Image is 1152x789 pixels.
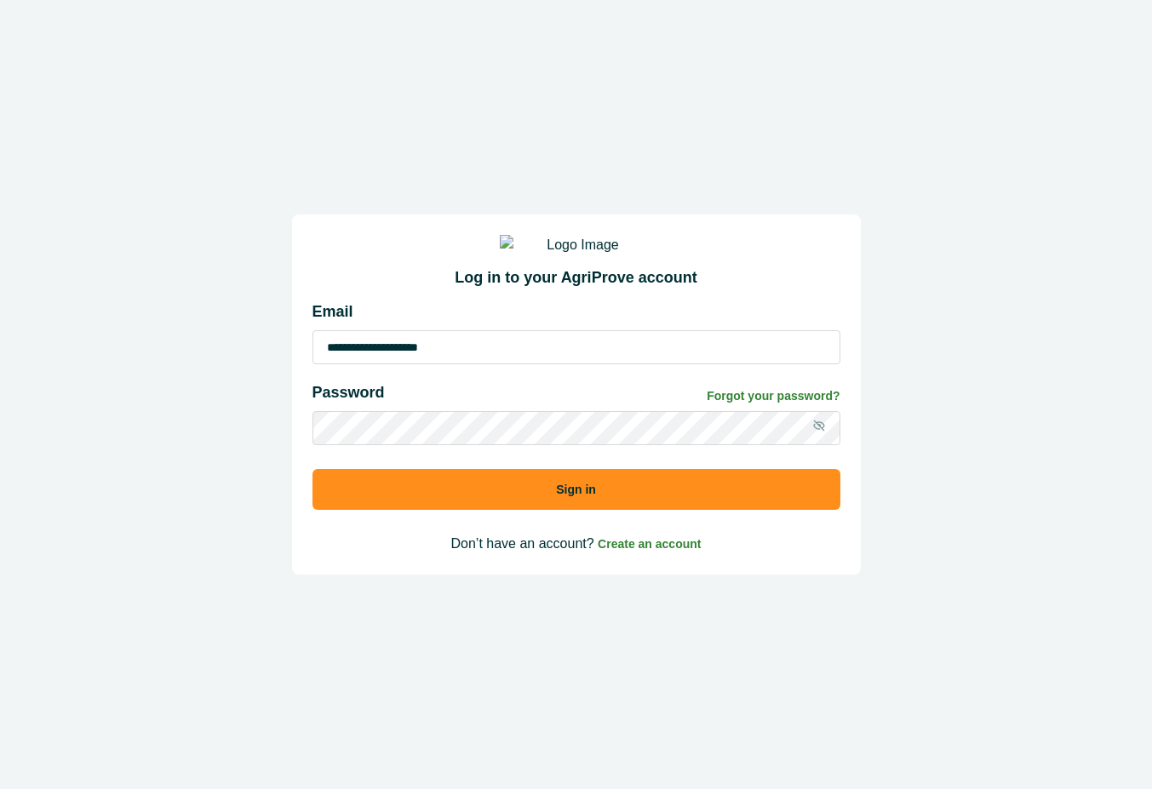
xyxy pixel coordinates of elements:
p: Don’t have an account? [312,534,840,554]
span: Create an account [598,537,701,551]
button: Sign in [312,469,840,510]
p: Password [312,381,385,404]
a: Create an account [598,536,701,551]
a: Forgot your password? [707,387,840,405]
h2: Log in to your AgriProve account [312,269,840,288]
img: Logo Image [500,235,653,255]
p: Email [312,300,840,323]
